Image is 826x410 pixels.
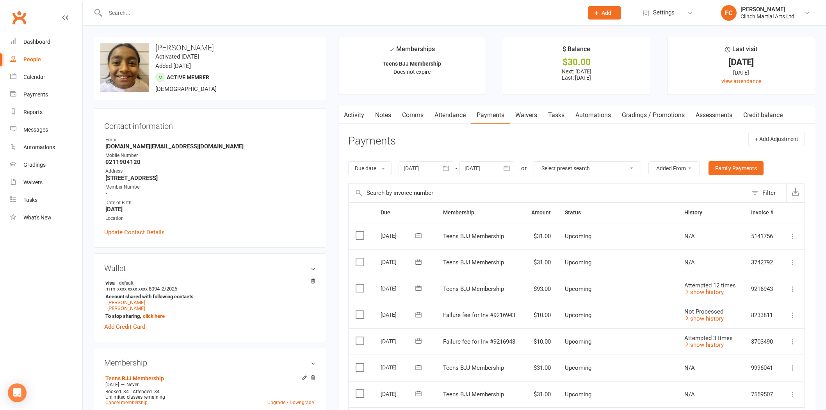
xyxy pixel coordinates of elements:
a: Payments [471,106,510,124]
span: Upcoming [565,285,591,292]
h3: Contact information [104,119,316,130]
td: $10.00 [524,328,558,355]
span: xxxx xxxx xxxx 8094 [117,286,160,292]
span: default [117,280,136,286]
div: Automations [23,144,55,150]
th: Status [558,203,677,223]
div: Messages [23,127,48,133]
div: Reports [23,109,43,115]
td: 7559507 [744,381,781,408]
span: Unlimited classes remaining [105,394,165,400]
div: [DATE] [675,58,808,66]
span: Attempted 12 times [684,282,736,289]
span: Upcoming [565,338,591,345]
strong: [DATE] [105,206,316,213]
span: Attended: 34 [133,389,160,394]
a: Assessments [690,106,738,124]
a: Tasks [10,191,82,209]
span: N/A [684,391,695,398]
a: Comms [397,106,429,124]
span: N/A [684,364,695,371]
div: Mobile Number [105,152,316,159]
a: Gradings [10,156,82,174]
a: Teens BJJ Membership [105,375,164,381]
span: Not Processed [684,308,723,315]
td: 3703490 [744,328,781,355]
div: [DATE] [675,68,808,77]
a: Family Payments [709,161,764,175]
strong: 0211904120 [105,159,316,166]
span: Failure fee for Inv #9216943 [443,312,515,319]
span: Upcoming [565,312,591,319]
strong: [DOMAIN_NAME][EMAIL_ADDRESS][DOMAIN_NAME] [105,143,316,150]
a: Notes [370,106,397,124]
div: [DATE] [381,230,417,242]
div: Gradings [23,162,46,168]
div: [PERSON_NAME] [741,6,794,13]
a: show history [684,315,724,322]
td: 5141756 [744,223,781,250]
div: Calendar [23,74,45,80]
strong: To stop sharing, [105,313,312,319]
span: Teens BJJ Membership [443,391,504,398]
th: Membership [436,203,523,223]
td: $93.00 [524,276,558,302]
strong: [STREET_ADDRESS] [105,175,316,182]
td: $10.00 [524,302,558,328]
a: Activity [338,106,370,124]
div: Waivers [23,179,43,185]
div: [DATE] [381,282,417,294]
a: Reports [10,103,82,121]
input: Search... [103,7,578,18]
span: Teens BJJ Membership [443,233,504,240]
a: Credit balance [738,106,788,124]
div: Clinch Martial Arts Ltd [741,13,794,20]
div: [DATE] [381,256,417,268]
a: Clubworx [9,8,29,27]
span: Booked: 34 [105,389,129,394]
span: N/A [684,259,695,266]
a: Tasks [543,106,570,124]
span: Attempted 3 times [684,335,733,342]
span: Teens BJJ Membership [443,285,504,292]
a: show history [684,289,724,296]
span: Upcoming [565,391,591,398]
td: $31.00 [524,249,558,276]
a: Waivers [10,174,82,191]
td: $31.00 [524,223,558,250]
td: $31.00 [524,355,558,381]
button: Filter [748,184,786,202]
div: Address [105,168,316,175]
button: Added From [648,161,700,175]
img: image1738956597.png [100,43,149,92]
a: Payments [10,86,82,103]
span: Teens BJJ Membership [443,259,504,266]
div: [DATE] [381,361,417,373]
i: ✓ [389,46,394,53]
td: 9216943 [744,276,781,302]
span: Upcoming [565,364,591,371]
div: $ Balance [563,44,590,58]
td: $31.00 [524,381,558,408]
a: Attendance [429,106,471,124]
h3: Payments [348,135,396,147]
th: Invoice # [744,203,781,223]
a: Cancel membership [105,400,148,405]
div: [DATE] [381,335,417,347]
a: Waivers [510,106,543,124]
h3: Wallet [104,264,316,273]
p: Next: [DATE] Last: [DATE] [510,68,643,81]
a: show history [684,341,724,348]
span: Failure fee for Inv #9216943 [443,338,515,345]
span: Add [602,10,611,16]
div: Dashboard [23,39,50,45]
span: Never [126,382,139,387]
a: view attendance [721,78,761,84]
span: Settings [653,4,675,21]
span: N/A [684,233,695,240]
div: Payments [23,91,48,98]
a: Automations [10,139,82,156]
div: Open Intercom Messenger [8,383,27,402]
span: Upcoming [565,259,591,266]
div: — [103,381,316,388]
